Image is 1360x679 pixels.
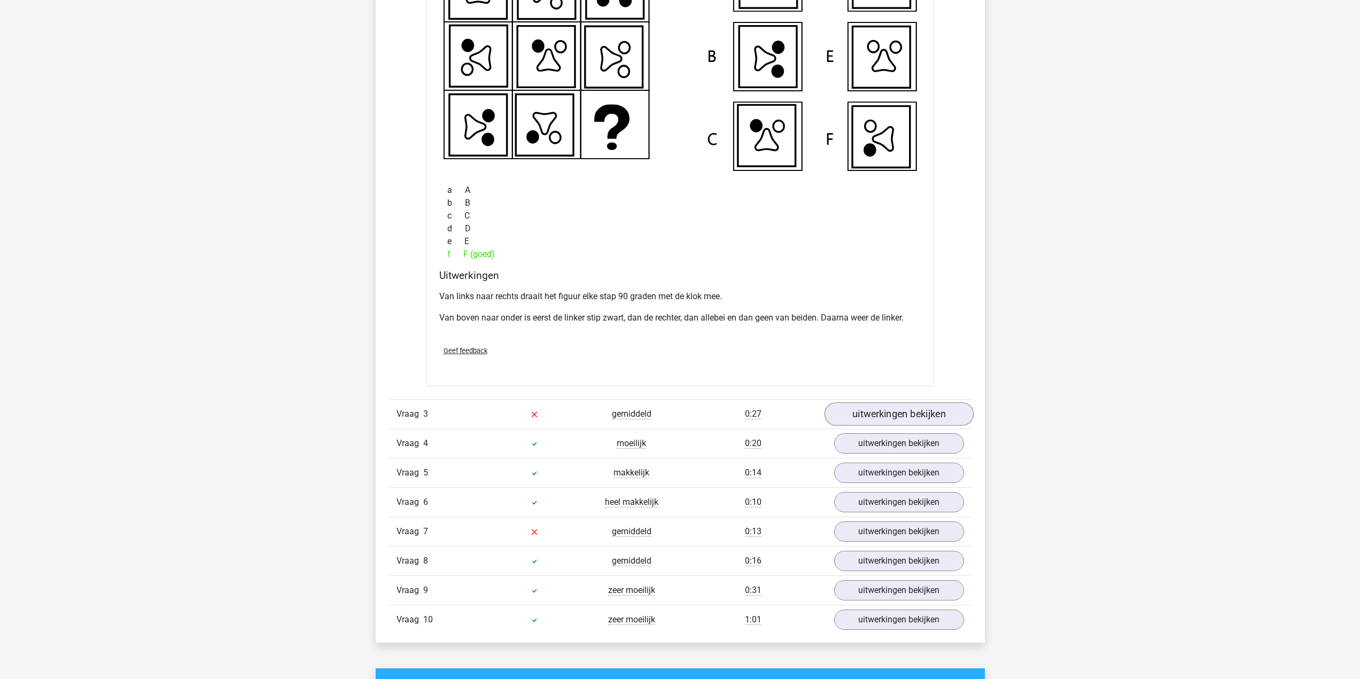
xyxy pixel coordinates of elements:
[824,402,973,426] a: uitwerkingen bekijken
[439,269,921,282] h4: Uitwerkingen
[397,555,423,567] span: Vraag
[423,556,428,566] span: 8
[834,463,964,483] a: uitwerkingen bekijken
[439,197,921,209] div: B
[423,614,433,625] span: 10
[397,525,423,538] span: Vraag
[745,614,761,625] span: 1:01
[745,556,761,566] span: 0:16
[397,466,423,479] span: Vraag
[439,222,921,235] div: D
[397,613,423,626] span: Vraag
[745,497,761,508] span: 0:10
[397,437,423,450] span: Vraag
[439,311,921,324] p: Van boven naar onder is eerst de linker stip zwart, dan de rechter, dan allebei en dan geen van b...
[447,248,463,261] span: f
[439,209,921,222] div: C
[834,492,964,512] a: uitwerkingen bekijken
[612,526,651,537] span: gemiddeld
[608,585,655,596] span: zeer moeilijk
[745,585,761,596] span: 0:31
[423,467,428,478] span: 5
[834,551,964,571] a: uitwerkingen bekijken
[423,526,428,536] span: 7
[397,408,423,420] span: Vraag
[834,521,964,542] a: uitwerkingen bekijken
[745,409,761,419] span: 0:27
[834,433,964,454] a: uitwerkingen bekijken
[612,409,651,419] span: gemiddeld
[834,610,964,630] a: uitwerkingen bekijken
[447,222,465,235] span: d
[439,184,921,197] div: A
[423,585,428,595] span: 9
[745,526,761,537] span: 0:13
[439,290,921,303] p: Van links naar rechts draait het figuur elke stap 90 graden met de klok mee.
[447,209,464,222] span: c
[745,438,761,449] span: 0:20
[447,197,465,209] span: b
[612,556,651,566] span: gemiddeld
[423,409,428,419] span: 3
[423,497,428,507] span: 6
[423,438,428,448] span: 4
[608,614,655,625] span: zeer moeilijk
[745,467,761,478] span: 0:14
[439,248,921,261] div: F (goed)
[439,235,921,248] div: E
[397,584,423,597] span: Vraag
[613,467,649,478] span: makkelijk
[444,347,487,355] span: Geef feedback
[617,438,646,449] span: moeilijk
[397,496,423,509] span: Vraag
[605,497,658,508] span: heel makkelijk
[834,580,964,600] a: uitwerkingen bekijken
[447,235,464,248] span: e
[447,184,465,197] span: a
